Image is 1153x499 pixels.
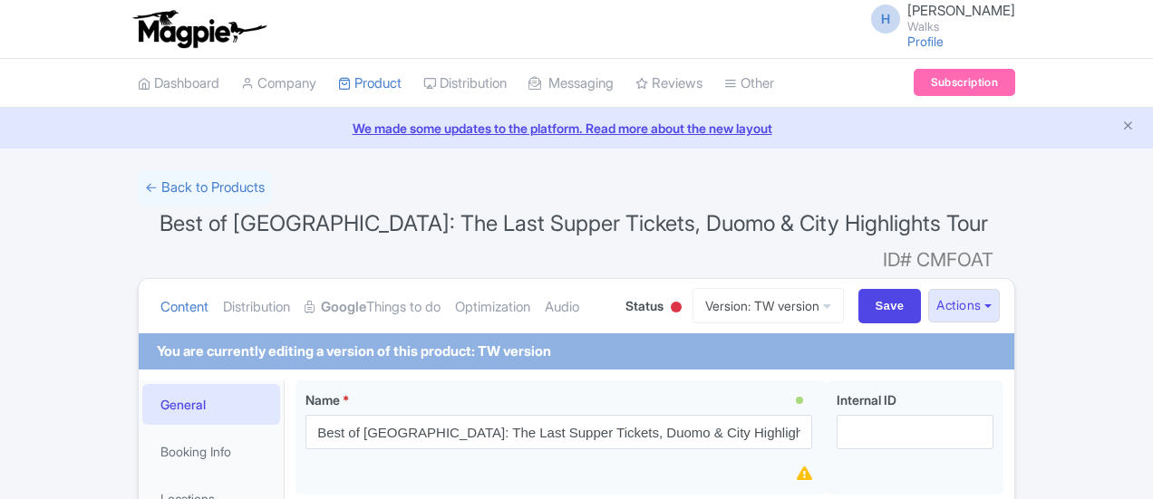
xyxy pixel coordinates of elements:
span: Name [305,392,340,408]
a: Messaging [528,59,614,109]
a: Company [241,59,316,109]
button: Close announcement [1121,117,1135,138]
span: H [871,5,900,34]
a: Reviews [635,59,702,109]
a: Product [338,59,402,109]
a: Booking Info [142,431,280,472]
span: Internal ID [837,392,896,408]
a: GoogleThings to do [305,279,441,336]
small: Walks [907,21,1015,33]
a: Distribution [423,59,507,109]
a: Distribution [223,279,290,336]
a: Subscription [914,69,1015,96]
span: Status [625,296,664,315]
span: Best of [GEOGRAPHIC_DATA]: The Last Supper Tickets, Duomo & City Highlights Tour [160,210,988,236]
a: Content [160,279,208,336]
a: H [PERSON_NAME] Walks [860,4,1015,33]
button: Actions [928,289,1000,322]
div: You are currently editing a version of this product: TW version [157,341,551,362]
span: ID# CMFOAT [883,242,993,278]
a: We made some updates to the platform. Read more about the new layout [11,119,1142,138]
a: Version: TW version [693,288,844,323]
a: Audio [545,279,579,336]
a: General [142,384,280,425]
a: Other [724,59,774,109]
a: Profile [907,34,944,49]
a: Optimization [455,279,530,336]
img: logo-ab69f6fb50320c5b225c76a69d11143b.png [129,9,269,49]
a: ← Back to Products [138,170,272,206]
div: Inactive [667,294,685,322]
span: [PERSON_NAME] [907,2,1015,19]
input: Save [858,289,922,323]
strong: Google [321,297,366,318]
a: Dashboard [138,59,219,109]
